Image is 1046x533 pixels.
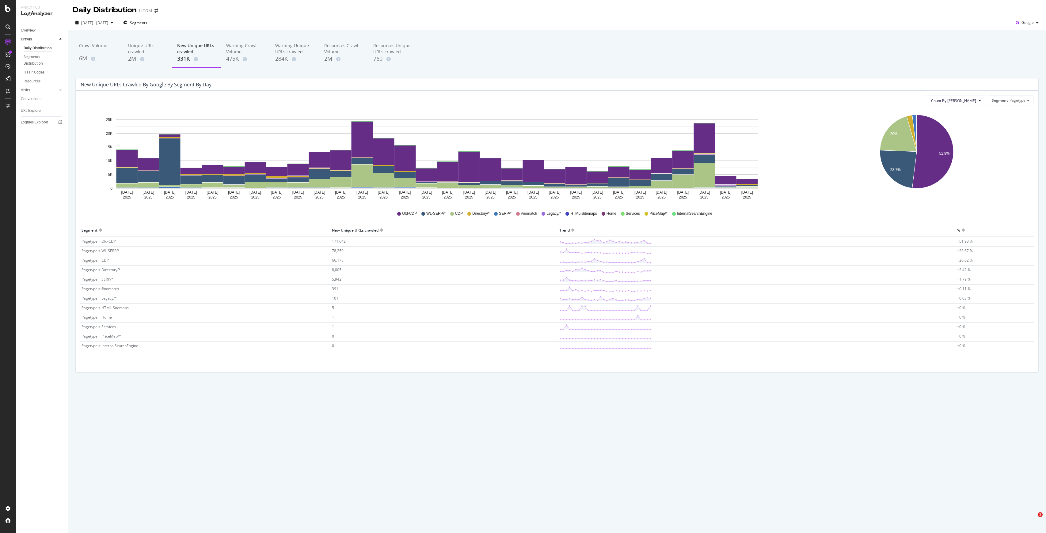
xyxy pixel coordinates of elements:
text: 2025 [679,195,687,199]
text: [DATE] [292,190,304,195]
text: 20% [890,132,897,136]
span: +1.79 % [957,277,971,282]
span: Pagetype = SERP/* [82,277,113,282]
text: [DATE] [249,190,261,195]
a: Segments Distribution [24,54,63,67]
button: [DATE] - [DATE] [73,18,116,28]
text: [DATE] [228,190,240,195]
div: Resources Crawl Volume [324,43,363,55]
span: +0 % [957,343,965,348]
text: 2025 [700,195,709,199]
text: 2025 [144,195,153,199]
text: [DATE] [741,190,753,195]
text: 2025 [358,195,366,199]
span: 1 [1038,512,1043,517]
iframe: Intercom live chat [1025,512,1040,527]
span: +20.02 % [957,258,973,263]
a: Overview [21,27,63,34]
text: 2025 [123,195,131,199]
span: WL-SERP/* [426,211,446,216]
span: Services [626,211,640,216]
text: 2025 [636,195,644,199]
a: Crawls [21,36,57,43]
a: Conversions [21,96,63,102]
text: 2025 [251,195,260,199]
span: +0 % [957,334,965,339]
text: 15K [106,145,112,149]
div: 2M [128,55,167,63]
text: [DATE] [314,190,325,195]
span: HTML-Sitemaps [570,211,597,216]
span: Pagetype = InternalSearchEngine [82,343,138,348]
button: Count By [PERSON_NAME] [926,96,986,105]
span: PriceMap/* [649,211,668,216]
span: Pagetype = Home [82,315,112,320]
text: [DATE] [335,190,347,195]
text: 25K [106,118,112,122]
text: 2025 [337,195,345,199]
a: Daily Distribution [24,45,63,51]
span: [DATE] - [DATE] [81,20,108,25]
div: Resources Unique URLs crawled [373,43,413,55]
text: 2025 [272,195,281,199]
div: 760 [373,55,413,63]
text: [DATE] [356,190,368,195]
span: Pagetype = Old-CDP [82,239,116,244]
text: 2025 [615,195,623,199]
text: 2025 [593,195,602,199]
div: New Unique URLs crawled [332,225,378,235]
text: [DATE] [378,190,390,195]
text: 2025 [657,195,666,199]
text: 2025 [166,195,174,199]
text: [DATE] [442,190,454,195]
text: 2025 [550,195,559,199]
text: 20K [106,131,112,136]
text: 2025 [422,195,431,199]
span: +0 % [957,315,965,320]
text: 2025 [187,195,195,199]
div: Daily Distribution [73,5,136,15]
div: Daily Distribution [24,45,52,51]
span: CDP [455,211,463,216]
text: 2025 [230,195,238,199]
div: % [957,225,960,235]
text: [DATE] [485,190,496,195]
div: 284K [275,55,314,63]
div: 6M [79,55,118,62]
span: Pagetype = WL-SERP/* [82,248,120,253]
span: 78,259 [332,248,344,253]
span: Legacy/* [546,211,561,216]
span: Pagetype = Directory/* [82,267,121,272]
svg: A chart. [800,110,1033,202]
div: Resources [24,78,40,85]
div: arrow-right-arrow-left [154,9,158,13]
text: 51.9% [939,151,949,156]
div: URL Explorer [21,108,42,114]
div: 331K [177,55,216,63]
text: [DATE] [656,190,668,195]
text: 2025 [294,195,302,199]
span: Pagetype = Services [82,324,116,329]
text: 2025 [743,195,751,199]
span: +0.03 % [957,296,971,301]
text: [DATE] [185,190,197,195]
text: [DATE] [463,190,475,195]
span: 0 [332,334,334,339]
a: Resources [24,78,63,85]
div: Segments Distribution [24,54,58,67]
div: 475K [226,55,265,63]
span: +2.42 % [957,267,971,272]
div: New Unique URLs crawled by google by Segment by Day [81,81,211,88]
text: 2025 [444,195,452,199]
a: Visits [21,87,57,93]
text: [DATE] [164,190,176,195]
span: 66,178 [332,258,344,263]
text: 2025 [486,195,495,199]
div: Logfiles Explorer [21,119,48,126]
text: 2025 [379,195,388,199]
text: 2025 [529,195,538,199]
span: Pagetype = CDP [82,258,109,263]
text: [DATE] [570,190,582,195]
div: Analytics [21,5,63,10]
svg: A chart. [81,110,794,202]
